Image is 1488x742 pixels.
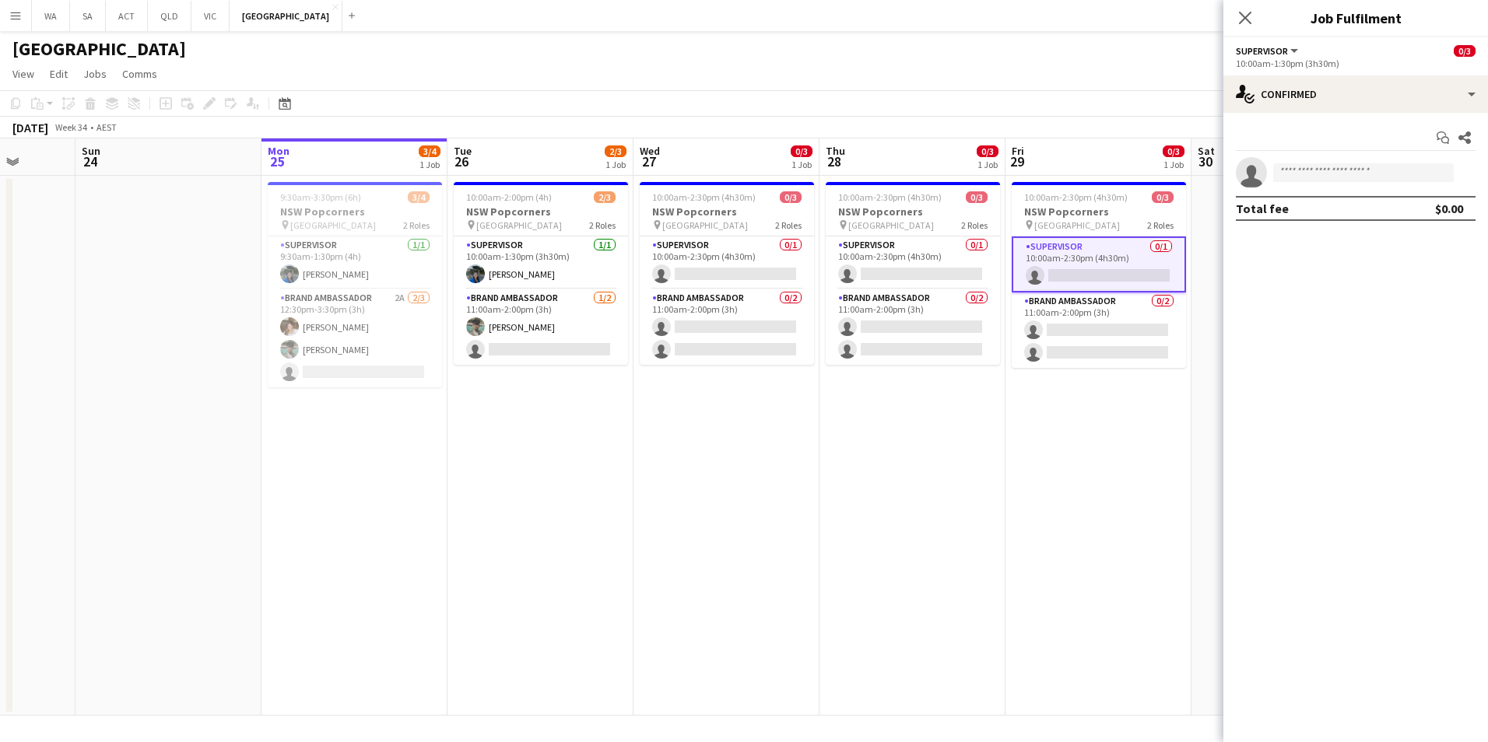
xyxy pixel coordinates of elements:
app-card-role: Supervisor0/110:00am-2:30pm (4h30m) [640,236,814,289]
span: View [12,67,34,81]
span: [GEOGRAPHIC_DATA] [662,219,748,231]
app-job-card: 9:30am-3:30pm (6h)3/4NSW Popcorners [GEOGRAPHIC_DATA]2 RolesSupervisor1/19:30am-1:30pm (4h)[PERSO... [268,182,442,387]
span: 2/3 [594,191,616,203]
button: SA [70,1,106,31]
span: 0/3 [1454,45,1476,57]
div: 1 Job [605,159,626,170]
span: Sun [82,144,100,158]
span: [GEOGRAPHIC_DATA] [1034,219,1120,231]
app-card-role: Brand Ambassador0/211:00am-2:00pm (3h) [1012,292,1186,368]
button: VIC [191,1,230,31]
span: 27 [637,152,660,170]
span: 0/3 [977,145,998,157]
span: 10:00am-2:30pm (4h30m) [652,191,756,203]
app-card-role: Brand Ambassador2A2/312:30pm-3:30pm (3h)[PERSON_NAME][PERSON_NAME] [268,289,442,387]
span: 2 Roles [775,219,802,231]
div: 1 Job [977,159,998,170]
app-card-role: Brand Ambassador0/211:00am-2:00pm (3h) [640,289,814,365]
span: [GEOGRAPHIC_DATA] [290,219,376,231]
span: 2 Roles [403,219,430,231]
span: Mon [268,144,290,158]
app-card-role: Supervisor0/110:00am-2:30pm (4h30m) [1012,236,1186,292]
div: 10:00am-1:30pm (3h30m) [1236,58,1476,69]
h3: Job Fulfilment [1223,8,1488,28]
span: 28 [823,152,845,170]
span: 3/4 [419,145,440,157]
button: WA [32,1,70,31]
span: 0/3 [1163,145,1184,157]
app-card-role: Supervisor0/110:00am-2:30pm (4h30m) [826,236,1000,289]
div: [DATE] [12,120,48,135]
span: 26 [451,152,472,170]
span: 10:00am-2:30pm (4h30m) [838,191,942,203]
span: 0/3 [791,145,812,157]
span: 9:30am-3:30pm (6h) [280,191,361,203]
span: Comms [122,67,157,81]
span: Sat [1198,144,1215,158]
a: Edit [44,64,74,84]
div: Total fee [1236,201,1289,216]
h3: NSW Popcorners [640,205,814,219]
span: 24 [79,152,100,170]
span: 0/3 [1152,191,1174,203]
div: Confirmed [1223,75,1488,113]
span: Supervisor [1236,45,1288,57]
a: Comms [116,64,163,84]
span: Edit [50,67,68,81]
h3: NSW Popcorners [826,205,1000,219]
a: View [6,64,40,84]
app-job-card: 10:00am-2:30pm (4h30m)0/3NSW Popcorners [GEOGRAPHIC_DATA]2 RolesSupervisor0/110:00am-2:30pm (4h30... [640,182,814,365]
button: Supervisor [1236,45,1300,57]
span: 10:00am-2:00pm (4h) [466,191,552,203]
span: 29 [1009,152,1024,170]
button: QLD [148,1,191,31]
span: 2 Roles [961,219,988,231]
app-job-card: 10:00am-2:30pm (4h30m)0/3NSW Popcorners [GEOGRAPHIC_DATA]2 RolesSupervisor0/110:00am-2:30pm (4h30... [826,182,1000,365]
h3: NSW Popcorners [1012,205,1186,219]
span: 0/3 [966,191,988,203]
app-card-role: Supervisor1/110:00am-1:30pm (3h30m)[PERSON_NAME] [454,236,628,289]
div: 1 Job [419,159,440,170]
app-card-role: Brand Ambassador1/211:00am-2:00pm (3h)[PERSON_NAME] [454,289,628,365]
span: Tue [454,144,472,158]
h1: [GEOGRAPHIC_DATA] [12,37,186,61]
button: [GEOGRAPHIC_DATA] [230,1,342,31]
button: ACT [106,1,148,31]
span: 2 Roles [1147,219,1174,231]
span: Jobs [83,67,107,81]
app-job-card: 10:00am-2:30pm (4h30m)0/3NSW Popcorners [GEOGRAPHIC_DATA]2 RolesSupervisor0/110:00am-2:30pm (4h30... [1012,182,1186,368]
span: 2 Roles [589,219,616,231]
span: 0/3 [780,191,802,203]
span: 25 [265,152,290,170]
span: 30 [1195,152,1215,170]
span: Week 34 [51,121,90,133]
div: AEST [97,121,117,133]
span: 3/4 [408,191,430,203]
app-card-role: Supervisor1/19:30am-1:30pm (4h)[PERSON_NAME] [268,236,442,289]
a: Jobs [77,64,113,84]
div: 1 Job [791,159,812,170]
div: 1 Job [1163,159,1184,170]
span: Wed [640,144,660,158]
span: [GEOGRAPHIC_DATA] [476,219,562,231]
span: 10:00am-2:30pm (4h30m) [1024,191,1128,203]
app-job-card: 10:00am-2:00pm (4h)2/3NSW Popcorners [GEOGRAPHIC_DATA]2 RolesSupervisor1/110:00am-1:30pm (3h30m)[... [454,182,628,365]
span: [GEOGRAPHIC_DATA] [848,219,934,231]
span: Thu [826,144,845,158]
span: Fri [1012,144,1024,158]
div: $0.00 [1435,201,1463,216]
h3: NSW Popcorners [454,205,628,219]
h3: NSW Popcorners [268,205,442,219]
app-card-role: Brand Ambassador0/211:00am-2:00pm (3h) [826,289,1000,365]
span: 2/3 [605,145,626,157]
